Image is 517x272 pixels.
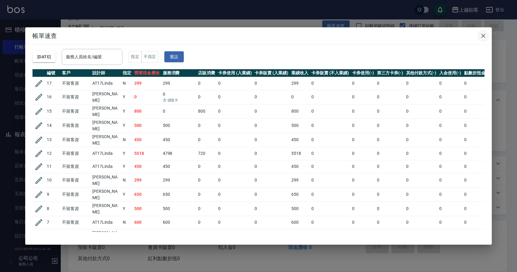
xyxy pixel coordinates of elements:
td: 0 [463,90,496,104]
td: 0 [463,202,496,216]
td: 299 [161,77,197,90]
td: 7 [45,216,60,229]
td: 450 [133,160,161,173]
td: 0 [438,229,463,243]
td: 0 [463,147,496,160]
td: 0 [375,77,405,90]
td: 500 [290,118,310,133]
td: 0 [438,202,463,216]
td: 0 [310,90,351,104]
td: 0 [253,104,290,118]
td: 600 [133,216,161,229]
td: [PERSON_NAME] [91,173,121,187]
td: 800 [197,104,217,118]
th: 設計師 [91,69,121,77]
td: 0 [375,229,405,243]
td: 550 [161,229,197,243]
td: Y [121,160,133,173]
td: 0 [310,77,351,90]
td: 0 [351,173,375,187]
td: 不留客資 [60,77,91,90]
td: 0 [197,160,217,173]
td: 0 [310,229,351,243]
td: 0 [375,202,405,216]
td: 0 [351,229,375,243]
td: 0 [310,187,351,202]
td: 0 [217,133,253,147]
td: [PERSON_NAME] [91,202,121,216]
td: 0 [351,77,375,90]
td: N [121,229,133,243]
th: 編號 [45,69,60,77]
td: 不留客資 [60,202,91,216]
td: 450 [133,133,161,147]
td: 0 [310,104,351,118]
td: 0 [351,187,375,202]
td: 0 [217,173,253,187]
td: 0 [161,90,197,104]
th: 服務消費 [161,69,197,77]
td: 0 [197,216,217,229]
button: 不指定 [141,51,158,63]
td: [PERSON_NAME] [91,133,121,147]
td: 0 [351,133,375,147]
td: 0 [217,202,253,216]
td: 0 [375,90,405,104]
td: 0 [405,104,438,118]
th: 第三方卡券(-) [375,69,405,77]
td: 0 [375,173,405,187]
td: 0 [217,90,253,104]
td: 0 [217,187,253,202]
td: 550 [290,229,310,243]
td: 650 [161,187,197,202]
td: 0 [463,133,496,147]
td: 299 [133,173,161,187]
td: [PERSON_NAME] [91,229,121,243]
td: AT17Linda [91,77,121,90]
td: AT17Linda [91,160,121,173]
td: 0 [405,133,438,147]
td: 0 [310,173,351,187]
td: N [121,173,133,187]
td: 0 [375,160,405,173]
td: 550 [133,229,161,243]
td: 0 [161,104,197,118]
td: 600 [161,216,197,229]
td: 5518 [290,147,310,160]
td: 0 [310,216,351,229]
td: 0 [197,229,217,243]
td: 0 [253,216,290,229]
td: 0 [217,160,253,173]
td: 0 [463,77,496,90]
td: 0 [405,173,438,187]
td: 0 [351,118,375,133]
td: 14 [45,118,60,133]
td: 0 [375,118,405,133]
td: 不留客資 [60,187,91,202]
td: [PERSON_NAME] [91,90,121,104]
td: 650 [290,187,310,202]
td: 0 [253,118,290,133]
td: 0 [197,202,217,216]
td: 17 [45,77,60,90]
button: 指定 [128,51,142,63]
td: 0 [217,104,253,118]
td: 0 [217,229,253,243]
th: 卡券販賣 (入業績) [253,69,290,77]
td: 0 [438,90,463,104]
td: 0 [253,173,290,187]
td: 0 [463,160,496,173]
td: 0 [405,229,438,243]
td: 500 [161,202,197,216]
td: 9 [45,187,60,202]
td: 450 [290,133,310,147]
td: 10 [45,173,60,187]
td: 0 [217,118,253,133]
td: 0 [463,118,496,133]
td: 0 [438,173,463,187]
td: 0 [438,104,463,118]
td: 不留客資 [60,104,91,118]
td: 0 [290,90,310,104]
td: 0 [463,216,496,229]
td: 0 [197,187,217,202]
